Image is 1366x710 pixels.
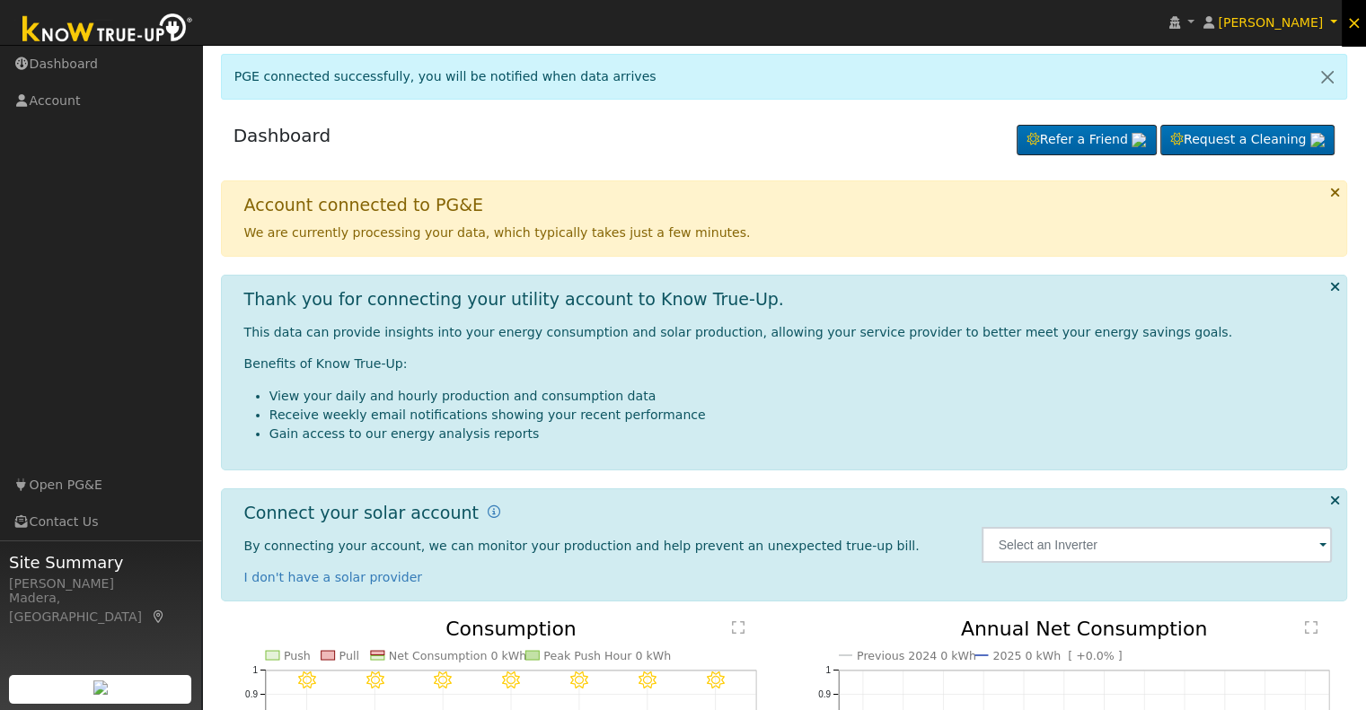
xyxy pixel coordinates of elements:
text: 1 [825,665,831,675]
text: Net Consumption 0 kWh [389,649,526,662]
text: 0.9 [818,689,831,699]
i: 10/11 - Clear [707,671,725,689]
div: Madera, [GEOGRAPHIC_DATA] [9,589,192,627]
text: Push [284,649,311,662]
text: Pull [339,649,358,662]
a: Close [1309,55,1346,99]
a: Refer a Friend [1017,125,1157,155]
text: 1 [252,665,258,675]
span: Site Summary [9,550,192,574]
img: Know True-Up [13,10,202,50]
h1: Connect your solar account [244,503,479,523]
span: [PERSON_NAME] [1218,15,1323,30]
a: Dashboard [234,125,331,146]
i: 10/09 - Clear [570,671,588,689]
i: 10/06 - Clear [366,671,383,689]
li: Gain access to our energy analysis reports [269,425,1333,443]
text: Consumption [445,618,577,640]
text: 0.9 [245,689,258,699]
i: 10/10 - Clear [639,671,657,689]
span: × [1346,12,1362,33]
i: 10/07 - Clear [434,671,452,689]
a: Request a Cleaning [1160,125,1335,155]
div: PGE connected successfully, you will be notified when data arrives [221,54,1348,100]
h1: Thank you for connecting your utility account to Know True-Up. [244,289,784,310]
i: 10/08 - Clear [502,671,520,689]
li: View your daily and hourly production and consumption data [269,387,1333,406]
img: retrieve [93,680,108,695]
text: Annual Net Consumption [961,618,1208,640]
text: 2025 0 kWh [ +0.0% ] [992,649,1122,662]
p: Benefits of Know True-Up: [244,355,1333,373]
text:  [732,620,745,635]
span: We are currently processing your data, which typically takes just a few minutes. [244,225,751,240]
text: Peak Push Hour 0 kWh [543,649,671,662]
li: Receive weekly email notifications showing your recent performance [269,406,1333,425]
img: retrieve [1310,133,1325,147]
span: This data can provide insights into your energy consumption and solar production, allowing your s... [244,325,1232,339]
h1: Account connected to PG&E [244,195,483,215]
a: I don't have a solar provider [244,570,423,584]
text: Previous 2024 0 kWh [857,649,976,662]
span: By connecting your account, we can monitor your production and help prevent an unexpected true-up... [244,539,920,553]
a: Map [151,609,167,624]
i: 10/05 - Clear [297,671,315,689]
input: Select an Inverter [982,527,1332,563]
img: retrieve [1132,133,1146,147]
div: [PERSON_NAME] [9,574,192,593]
text:  [1305,620,1318,635]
